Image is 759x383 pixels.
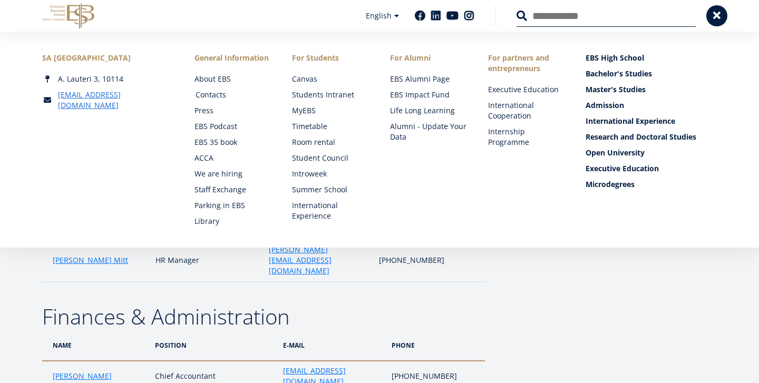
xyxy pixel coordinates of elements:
a: Life Long Learning [390,105,467,116]
a: About EBS [194,74,271,84]
a: Master's Studies [586,84,717,95]
a: International Experience [586,116,717,126]
div: SA [GEOGRAPHIC_DATA] [42,53,173,63]
a: EBS Alumni Page [390,74,467,84]
a: ACCA [194,153,271,163]
a: We are hiring [194,169,271,179]
a: Facebook [415,11,425,21]
a: Instagram [464,11,474,21]
a: Linkedin [431,11,441,21]
a: Internship Programme [488,126,565,148]
span: For Alumni [390,53,467,63]
a: Summer School [292,184,369,195]
a: MyEBS [292,105,369,116]
td: HR Manager [150,240,264,282]
a: Executive Education [488,84,565,95]
a: Press [194,105,271,116]
th: PHONE [386,330,485,361]
a: Parking in EBS [194,200,271,211]
a: Youtube [446,11,459,21]
a: EBS Impact Fund [390,90,467,100]
a: Room rental [292,137,369,148]
a: EBS 35 book [194,137,271,148]
p: nAME [53,340,144,351]
a: Microdegrees [586,179,717,190]
a: Introweek [292,169,369,179]
span: For partners and entrepreneurs [488,53,565,74]
a: Staff Exchange [194,184,271,195]
a: Students Intranet [292,90,369,100]
a: [PERSON_NAME] Mitt [53,255,128,266]
td: [PHONE_NUMBER] [374,240,485,282]
a: Canvas [292,74,369,84]
a: Open University [586,148,717,158]
span: General Information [194,53,271,63]
a: EBS Podcast [194,121,271,132]
a: Timetable [292,121,369,132]
a: For Students [292,53,369,63]
a: [EMAIL_ADDRESS][DOMAIN_NAME] [58,90,173,111]
a: Research and Doctoral Studies [586,132,717,142]
a: Student Council [292,153,369,163]
a: Bachelor's Studies [586,68,717,79]
div: A. Lauteri 3, 10114 [42,74,173,84]
a: Contacts [196,90,273,100]
a: EBS High School [586,53,717,63]
a: Alumni - Update Your Data [390,121,467,142]
a: [PERSON_NAME] [53,371,112,381]
h2: Finances & Administration [42,303,485,330]
a: International Experience [292,200,369,221]
a: Executive Education [586,163,717,174]
a: Admission [586,100,717,111]
a: International Cooperation [488,100,565,121]
a: [PERSON_NAME][EMAIL_ADDRESS][DOMAIN_NAME] [269,244,368,276]
th: e-MAIL [278,330,361,361]
th: POSITION [150,330,278,361]
a: Library [194,216,271,227]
